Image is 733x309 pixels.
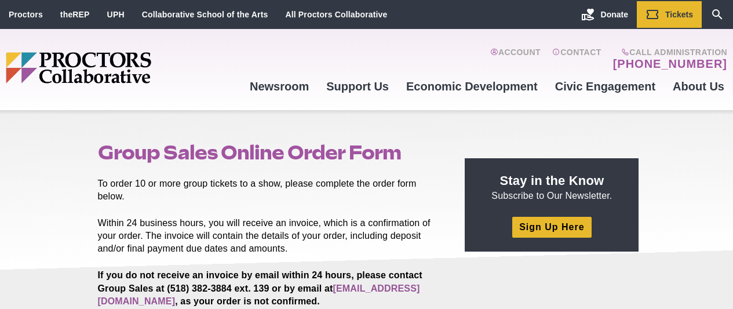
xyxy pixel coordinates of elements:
[490,48,541,71] a: Account
[9,10,43,19] a: Proctors
[572,1,637,28] a: Donate
[546,71,664,102] a: Civic Engagement
[98,270,422,306] strong: If you do not receive an invoice by email within 24 hours, please contact Group Sales at (518) 38...
[601,10,628,19] span: Donate
[6,52,240,83] img: Proctors logo
[512,217,591,237] a: Sign Up Here
[479,172,625,202] p: Subscribe to Our Newsletter.
[285,10,387,19] a: All Proctors Collaborative
[610,48,727,57] span: Call Administration
[107,10,125,19] a: UPH
[665,10,693,19] span: Tickets
[98,177,439,203] p: To order 10 or more group tickets to a show, please complete the order form below.
[500,173,604,188] strong: Stay in the Know
[664,71,733,102] a: About Us
[60,10,90,19] a: theREP
[318,71,398,102] a: Support Us
[98,283,420,306] a: [EMAIL_ADDRESS][DOMAIN_NAME]
[98,141,439,163] h1: Group Sales Online Order Form
[241,71,318,102] a: Newsroom
[142,10,268,19] a: Collaborative School of the Arts
[398,71,546,102] a: Economic Development
[552,48,601,71] a: Contact
[98,217,439,255] p: Within 24 business hours, you will receive an invoice, which is a confirmation of your order. The...
[702,1,733,28] a: Search
[637,1,702,28] a: Tickets
[613,57,727,71] a: [PHONE_NUMBER]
